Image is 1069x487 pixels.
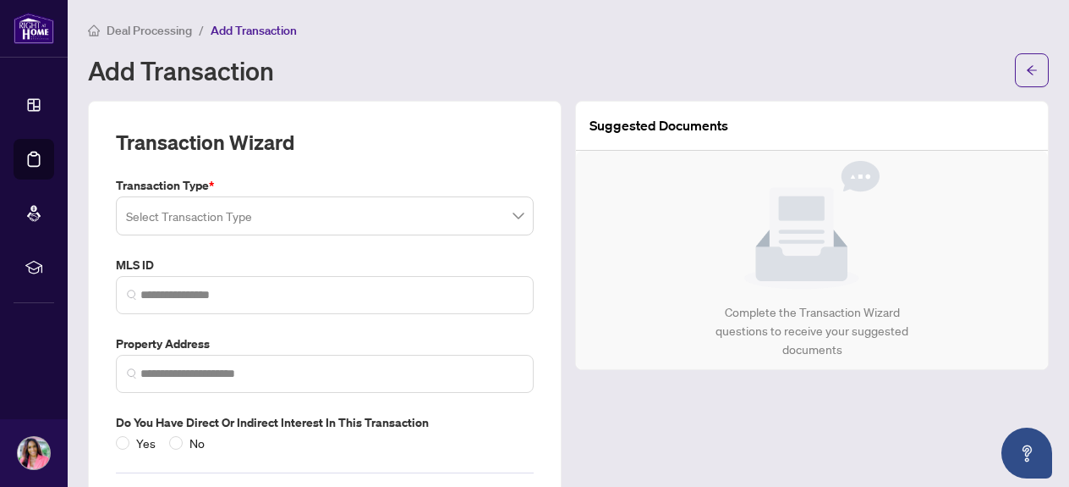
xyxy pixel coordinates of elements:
[698,303,927,359] div: Complete the Transaction Wizard questions to receive your suggested documents
[183,434,211,452] span: No
[116,335,534,353] label: Property Address
[1001,428,1052,479] button: Open asap
[18,437,50,469] img: Profile Icon
[129,434,162,452] span: Yes
[744,161,880,290] img: Null State Icon
[88,25,100,36] span: home
[116,176,534,195] label: Transaction Type
[88,57,274,84] h1: Add Transaction
[199,20,204,40] li: /
[127,368,137,379] img: search_icon
[116,413,534,432] label: Do you have direct or indirect interest in this transaction
[589,115,728,136] article: Suggested Documents
[211,23,297,38] span: Add Transaction
[116,256,534,274] label: MLS ID
[127,290,137,300] img: search_icon
[116,129,294,156] h2: Transaction Wizard
[14,13,54,44] img: logo
[1026,64,1038,76] span: arrow-left
[107,23,192,38] span: Deal Processing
